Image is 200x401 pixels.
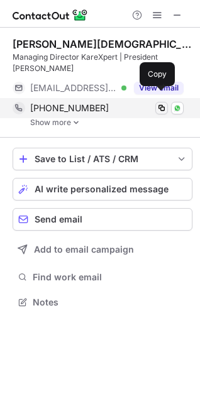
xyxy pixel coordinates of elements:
[33,297,187,308] span: Notes
[30,82,117,94] span: [EMAIL_ADDRESS][DOMAIN_NAME]
[33,272,187,283] span: Find work email
[13,268,192,286] button: Find work email
[35,184,169,194] span: AI write personalized message
[13,178,192,200] button: AI write personalized message
[72,118,80,127] img: -
[13,8,88,23] img: ContactOut v5.3.10
[13,294,192,311] button: Notes
[13,148,192,170] button: save-profile-one-click
[13,208,192,231] button: Send email
[30,102,109,114] span: [PHONE_NUMBER]
[34,244,134,255] span: Add to email campaign
[174,104,181,112] img: Whatsapp
[13,238,192,261] button: Add to email campaign
[35,214,82,224] span: Send email
[134,82,184,94] button: Reveal Button
[13,52,192,74] div: Managing Director KareXpert | President [PERSON_NAME]
[35,154,170,164] div: Save to List / ATS / CRM
[13,38,192,50] div: [PERSON_NAME][DEMOGRAPHIC_DATA]
[30,118,192,127] a: Show more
